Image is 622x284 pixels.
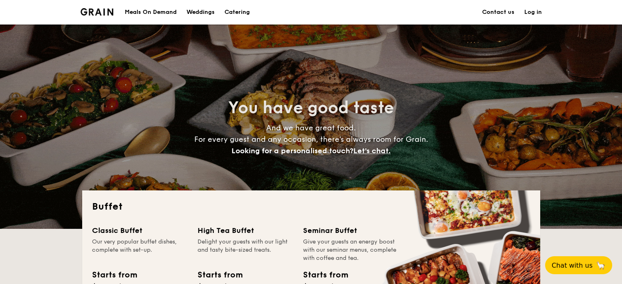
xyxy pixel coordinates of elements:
[303,225,399,236] div: Seminar Buffet
[228,98,394,118] span: You have good taste
[81,8,114,16] a: Logotype
[198,269,242,281] div: Starts from
[552,262,593,269] span: Chat with us
[92,269,137,281] div: Starts from
[194,123,428,155] span: And we have great food. For every guest and any occasion, there’s always room for Grain.
[92,238,188,262] div: Our very popular buffet dishes, complete with set-up.
[92,200,530,213] h2: Buffet
[545,256,612,274] button: Chat with us🦙
[303,269,348,281] div: Starts from
[92,225,188,236] div: Classic Buffet
[198,238,293,262] div: Delight your guests with our light and tasty bite-sized treats.
[198,225,293,236] div: High Tea Buffet
[81,8,114,16] img: Grain
[596,261,606,270] span: 🦙
[231,146,353,155] span: Looking for a personalised touch?
[353,146,391,155] span: Let's chat.
[303,238,399,262] div: Give your guests an energy boost with our seminar menus, complete with coffee and tea.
